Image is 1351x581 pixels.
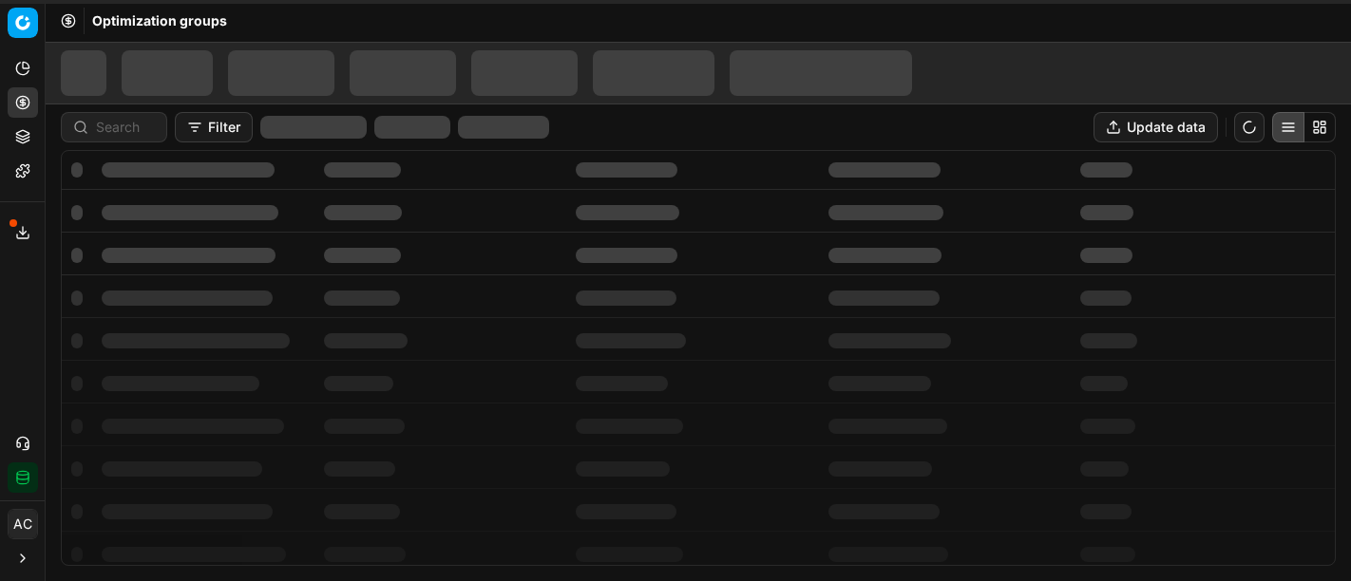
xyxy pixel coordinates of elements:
button: Filter [175,112,253,142]
nav: breadcrumb [92,11,227,30]
button: Update data [1094,112,1218,142]
input: Search [96,118,155,137]
span: AC [9,510,37,538]
span: Optimization groups [92,11,227,30]
button: AC [8,509,38,539]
